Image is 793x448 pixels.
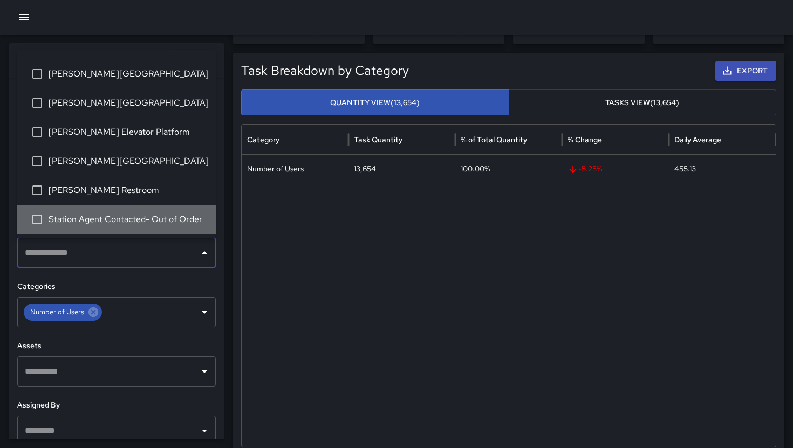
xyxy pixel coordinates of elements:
[197,245,212,260] button: Close
[24,307,91,318] span: Number of Users
[17,281,216,293] h6: Categories
[49,155,207,168] span: [PERSON_NAME][GEOGRAPHIC_DATA]
[241,62,641,79] h5: Task Breakdown by Category
[568,135,602,144] div: % Change
[17,399,216,411] h6: Assigned By
[49,67,207,80] span: [PERSON_NAME][GEOGRAPHIC_DATA]
[568,155,664,183] span: -5.25 %
[197,423,212,438] button: Open
[509,89,777,116] button: Tasks View(13,654)
[49,213,207,226] span: Station Agent Contacted- Out of Order
[49,126,207,139] span: [PERSON_NAME] Elevator Platform
[17,340,216,352] h6: Assets
[242,155,348,183] div: Number of Users
[348,155,455,183] div: 13,654
[461,135,527,144] div: % of Total Quantity
[354,135,402,144] div: Task Quantity
[247,135,279,144] div: Category
[49,184,207,197] span: [PERSON_NAME] Restroom
[197,364,212,379] button: Open
[455,155,562,183] div: 100.00%
[674,135,721,144] div: Daily Average
[24,304,102,321] div: Number of Users
[197,305,212,320] button: Open
[669,155,776,183] div: 455.13
[715,61,776,81] button: Export
[241,89,509,116] button: Quantity View(13,654)
[49,97,207,109] span: [PERSON_NAME][GEOGRAPHIC_DATA]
